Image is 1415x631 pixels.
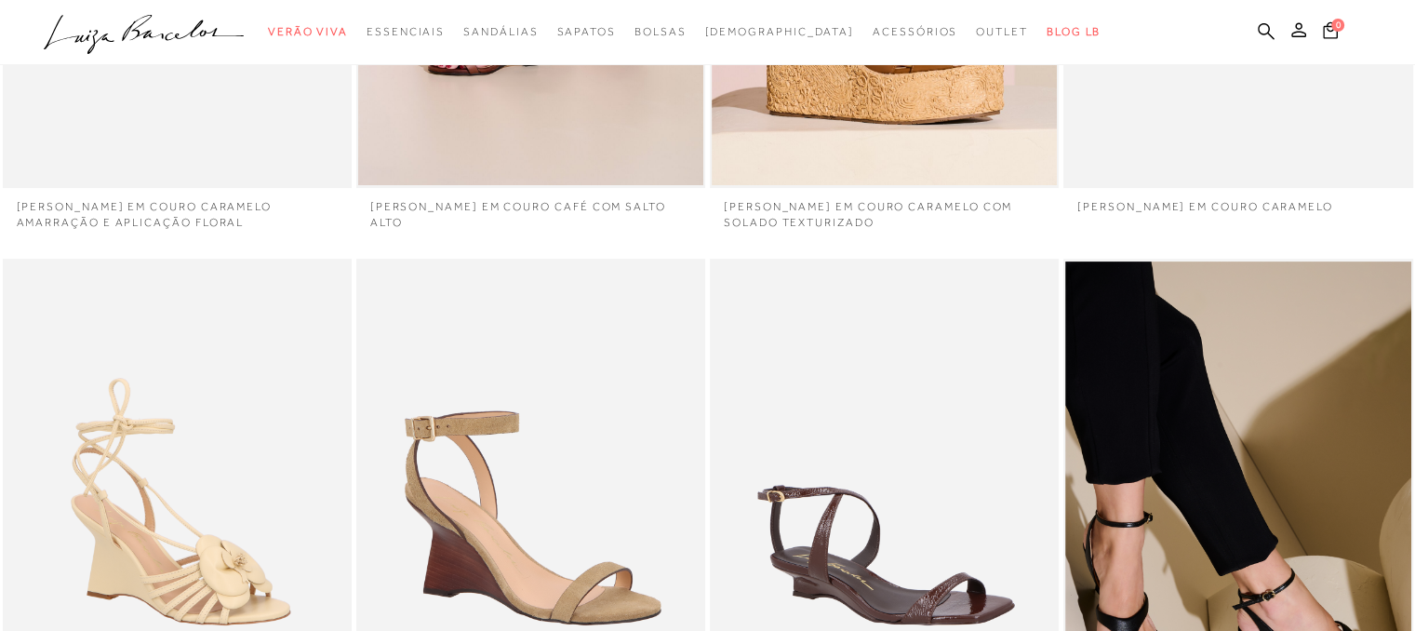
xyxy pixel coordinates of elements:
span: Acessórios [873,25,957,38]
span: [DEMOGRAPHIC_DATA] [704,25,854,38]
a: [PERSON_NAME] EM COURO CARAMELO [1063,188,1412,215]
span: Essenciais [367,25,445,38]
a: [PERSON_NAME] EM COURO CAFÉ COM SALTO ALTO [356,188,705,231]
a: categoryNavScreenReaderText [634,15,687,49]
span: Verão Viva [268,25,348,38]
span: Outlet [976,25,1028,38]
a: [PERSON_NAME] EM COURO CARAMELO COM SOLADO TEXTURIZADO [710,188,1059,231]
span: Sandálias [463,25,538,38]
a: categoryNavScreenReaderText [367,15,445,49]
span: Bolsas [634,25,687,38]
a: BLOG LB [1047,15,1101,49]
a: categoryNavScreenReaderText [556,15,615,49]
a: categoryNavScreenReaderText [976,15,1028,49]
a: categoryNavScreenReaderText [268,15,348,49]
button: 0 [1317,20,1343,46]
a: categoryNavScreenReaderText [463,15,538,49]
a: categoryNavScreenReaderText [873,15,957,49]
a: [PERSON_NAME] EM COURO CARAMELO AMARRAÇÃO E APLICAÇÃO FLORAL [3,188,352,231]
span: Sapatos [556,25,615,38]
span: BLOG LB [1047,25,1101,38]
span: 0 [1331,19,1344,32]
a: noSubCategoriesText [704,15,854,49]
